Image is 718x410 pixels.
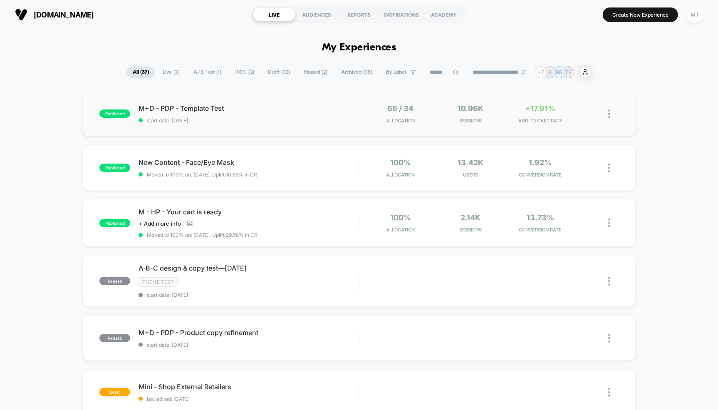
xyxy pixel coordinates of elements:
[461,213,480,222] span: 2.14k
[297,67,334,78] span: Paused ( 2 )
[335,67,379,78] span: Archived ( 38 )
[684,6,706,23] button: MT
[229,67,260,78] span: 100% ( 2 )
[525,104,555,113] span: +17.91%
[139,383,359,391] span: Mini - Shop External Retailers
[99,109,130,118] span: published
[99,164,130,172] span: published
[15,8,27,21] img: Visually logo
[139,208,359,216] span: M - HP - Your cart is ready
[508,227,573,233] span: CONVERSION RATE
[386,172,415,178] span: Allocation
[458,104,483,113] span: 10.96k
[322,42,396,54] h1: My Experiences
[387,104,413,113] span: 66 / 34
[338,8,380,21] div: REPORTS
[423,8,465,21] div: ACADEMY
[187,67,228,78] span: A/B Test ( 1 )
[386,227,415,233] span: Allocation
[508,118,573,124] span: ADD TO CART RATE
[99,219,130,227] span: published
[548,69,553,75] p: H.
[147,232,257,238] span: Moved to 100% on: [DATE] . Uplift: 29.58% in CR
[139,292,359,298] span: start date: [DATE]
[390,158,411,167] span: 100%
[390,213,411,222] span: 100%
[508,172,573,178] span: CONVERSION RATE
[608,164,610,172] img: close
[535,66,547,78] div: + 7
[438,227,503,233] span: Sessions
[380,8,423,21] div: INSPIRATIONS
[139,342,359,348] span: start date: [DATE]
[139,396,359,402] span: last edited: [DATE]
[139,264,359,272] span: A-B-C design & copy test—[DATE]
[34,10,94,19] span: [DOMAIN_NAME]
[565,69,572,75] p: TR
[126,67,155,78] span: All ( 37 )
[556,69,563,75] p: BB
[521,70,526,75] img: end
[608,334,610,343] img: close
[608,388,610,397] img: close
[139,117,359,124] span: start date: [DATE]
[99,277,130,285] span: paused
[386,69,406,75] span: By Label
[99,388,130,396] span: draft
[608,277,610,286] img: close
[527,213,554,222] span: 13.73%
[603,7,678,22] button: Create New Experience
[139,328,359,337] span: M+D - PDP - Product copy refinement
[608,109,610,118] img: close
[139,158,359,166] span: New Content - Face/Eye Mask
[386,118,415,124] span: Allocation
[262,67,296,78] span: Draft ( 32 )
[438,172,503,178] span: Users
[156,67,186,78] span: Live ( 3 )
[458,158,483,167] span: 13.42k
[99,334,130,342] span: paused
[608,219,610,227] img: close
[12,8,97,21] button: [DOMAIN_NAME]
[295,8,338,21] div: AUDIENCES
[438,118,503,124] span: Sessions
[253,8,295,21] div: LIVE
[139,104,359,112] span: M+D - PDP - Template Test
[139,220,181,227] span: + Add more info
[687,7,703,23] div: MT
[139,277,178,287] span: Theme Test
[147,171,257,178] span: Moved to 100% on: [DATE] . Uplift: 10.63% in CR
[529,158,552,167] span: 1.92%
